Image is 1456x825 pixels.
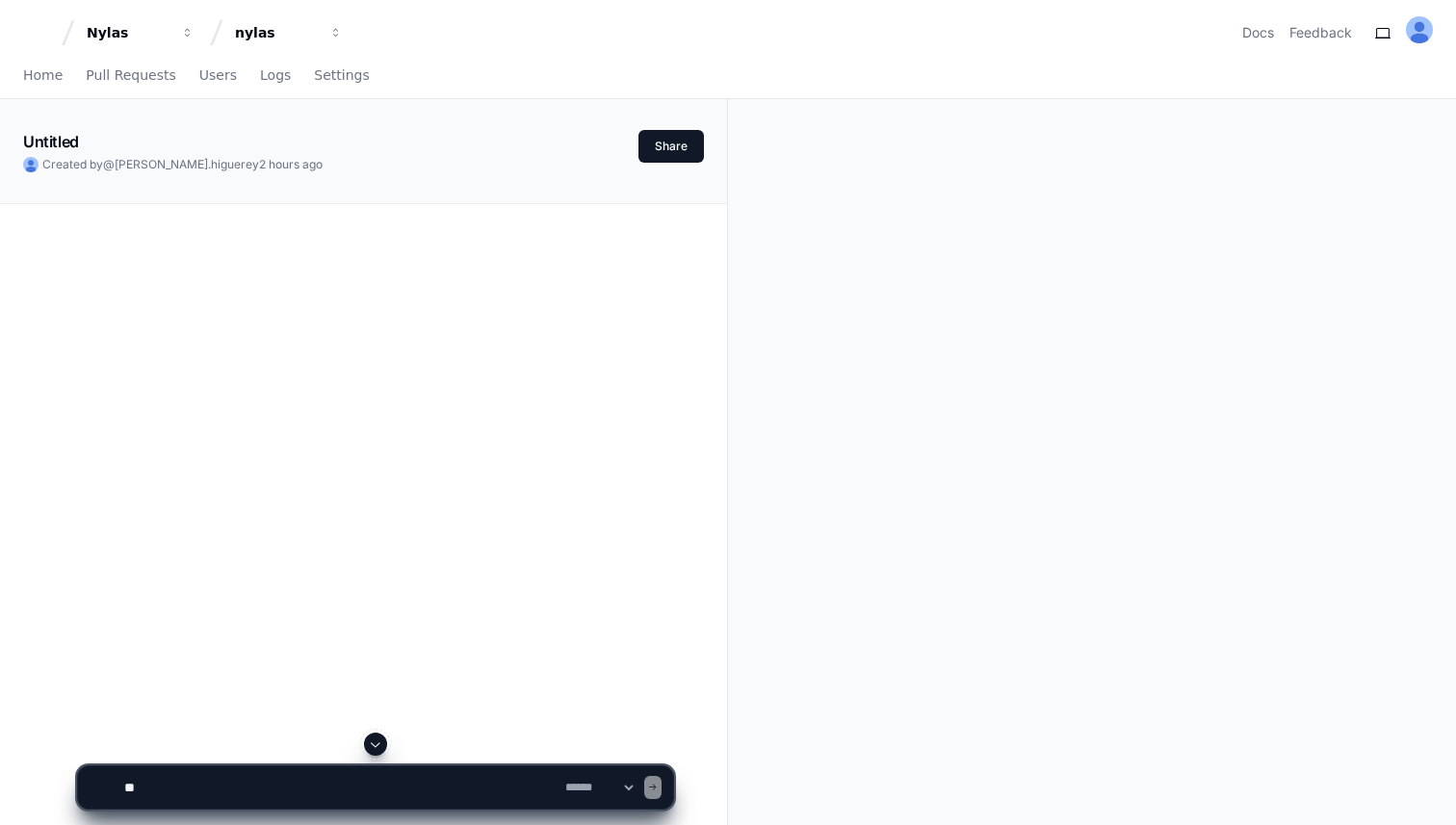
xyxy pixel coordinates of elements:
[314,54,369,98] a: Settings
[1289,23,1352,42] button: Feedback
[314,69,369,81] span: Settings
[103,157,115,171] span: @
[1406,16,1433,43] img: ALV-UjVIVO1xujVLAuPApzUHhlN9_vKf9uegmELgxzPxAbKOtnGOfPwn3iBCG1-5A44YWgjQJBvBkNNH2W5_ERJBpY8ZVwxlF...
[23,157,39,172] img: ALV-UjVIVO1xujVLAuPApzUHhlN9_vKf9uegmELgxzPxAbKOtnGOfPwn3iBCG1-5A44YWgjQJBvBkNNH2W5_ERJBpY8ZVwxlF...
[23,130,79,153] h1: Untitled
[259,157,323,171] span: 2 hours ago
[235,23,318,42] div: nylas
[227,15,351,50] button: nylas
[23,69,63,81] span: Home
[115,157,259,171] span: [PERSON_NAME].higuerey
[86,54,175,98] a: Pull Requests
[1242,23,1274,42] a: Docs
[260,54,291,98] a: Logs
[86,69,175,81] span: Pull Requests
[260,69,291,81] span: Logs
[199,69,237,81] span: Users
[87,23,169,42] div: Nylas
[638,130,704,163] button: Share
[23,54,63,98] a: Home
[42,157,323,172] span: Created by
[79,15,202,50] button: Nylas
[199,54,237,98] a: Users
